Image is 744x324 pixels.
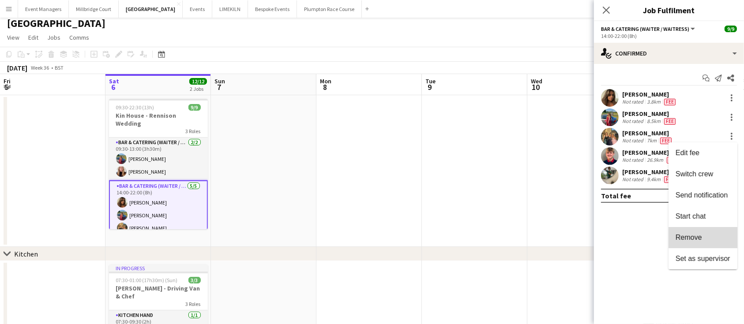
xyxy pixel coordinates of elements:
[669,164,737,185] button: Switch crew
[676,170,713,178] span: Switch crew
[676,149,699,156] span: Edit fee
[669,185,737,206] button: Send notification
[676,191,728,199] span: Send notification
[669,142,737,164] button: Edit fee
[669,248,737,269] button: Set as supervisor
[669,206,737,227] button: Start chat
[676,212,706,220] span: Start chat
[676,255,730,262] span: Set as supervisor
[669,227,737,248] button: Remove
[676,234,702,241] span: Remove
